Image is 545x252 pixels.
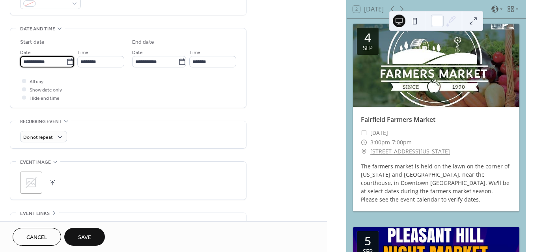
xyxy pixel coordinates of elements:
[361,128,367,138] div: ​
[363,45,373,51] div: Sep
[26,233,47,242] span: Cancel
[361,147,367,156] div: ​
[20,25,55,33] span: Date and time
[77,49,88,57] span: Time
[64,228,105,246] button: Save
[30,78,43,86] span: All day
[10,213,246,230] div: •••
[132,38,154,47] div: End date
[364,235,371,247] div: 5
[390,138,392,147] span: -
[353,162,519,203] div: The farmers market is held on the lawn on the corner of [US_STATE] and [GEOGRAPHIC_DATA], near th...
[20,172,42,194] div: ;
[78,233,91,242] span: Save
[30,86,62,94] span: Show date only
[20,118,62,126] span: Recurring event
[30,94,60,103] span: Hide end time
[370,138,390,147] span: 3:00pm
[20,158,51,166] span: Event image
[370,147,450,156] a: [STREET_ADDRESS][US_STATE]
[189,49,200,57] span: Time
[132,49,143,57] span: Date
[23,133,53,142] span: Do not repeat
[13,228,61,246] button: Cancel
[364,32,371,43] div: 4
[361,138,367,147] div: ​
[353,115,519,124] div: Fairfield Farmers Market
[392,138,412,147] span: 7:00pm
[20,49,31,57] span: Date
[20,209,50,218] span: Event links
[370,128,388,138] span: [DATE]
[20,38,45,47] div: Start date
